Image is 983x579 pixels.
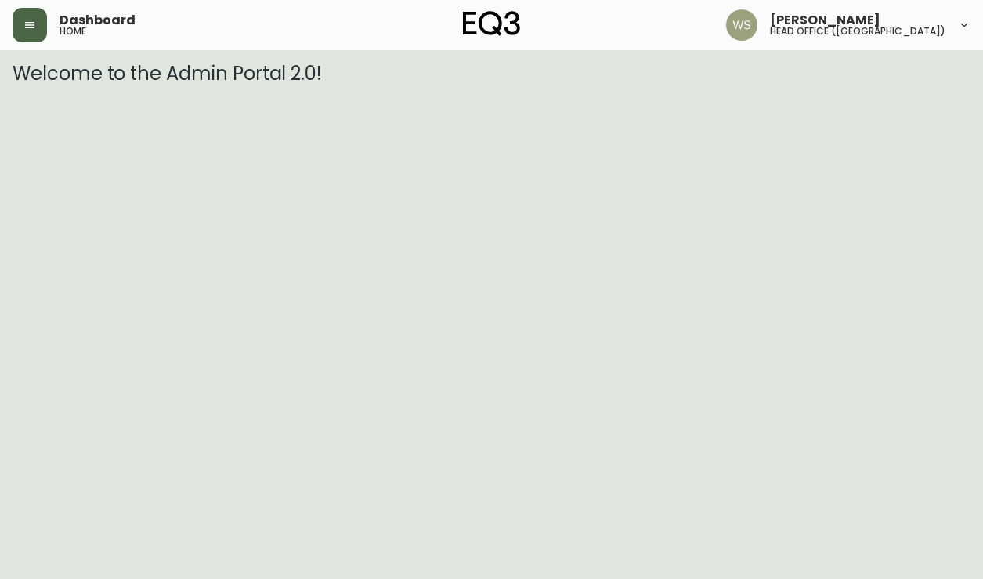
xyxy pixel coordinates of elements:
img: logo [463,11,521,36]
span: [PERSON_NAME] [770,14,880,27]
h3: Welcome to the Admin Portal 2.0! [13,63,970,85]
h5: head office ([GEOGRAPHIC_DATA]) [770,27,945,36]
span: Dashboard [60,14,136,27]
h5: home [60,27,86,36]
img: d421e764c7328a6a184e62c810975493 [726,9,757,41]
